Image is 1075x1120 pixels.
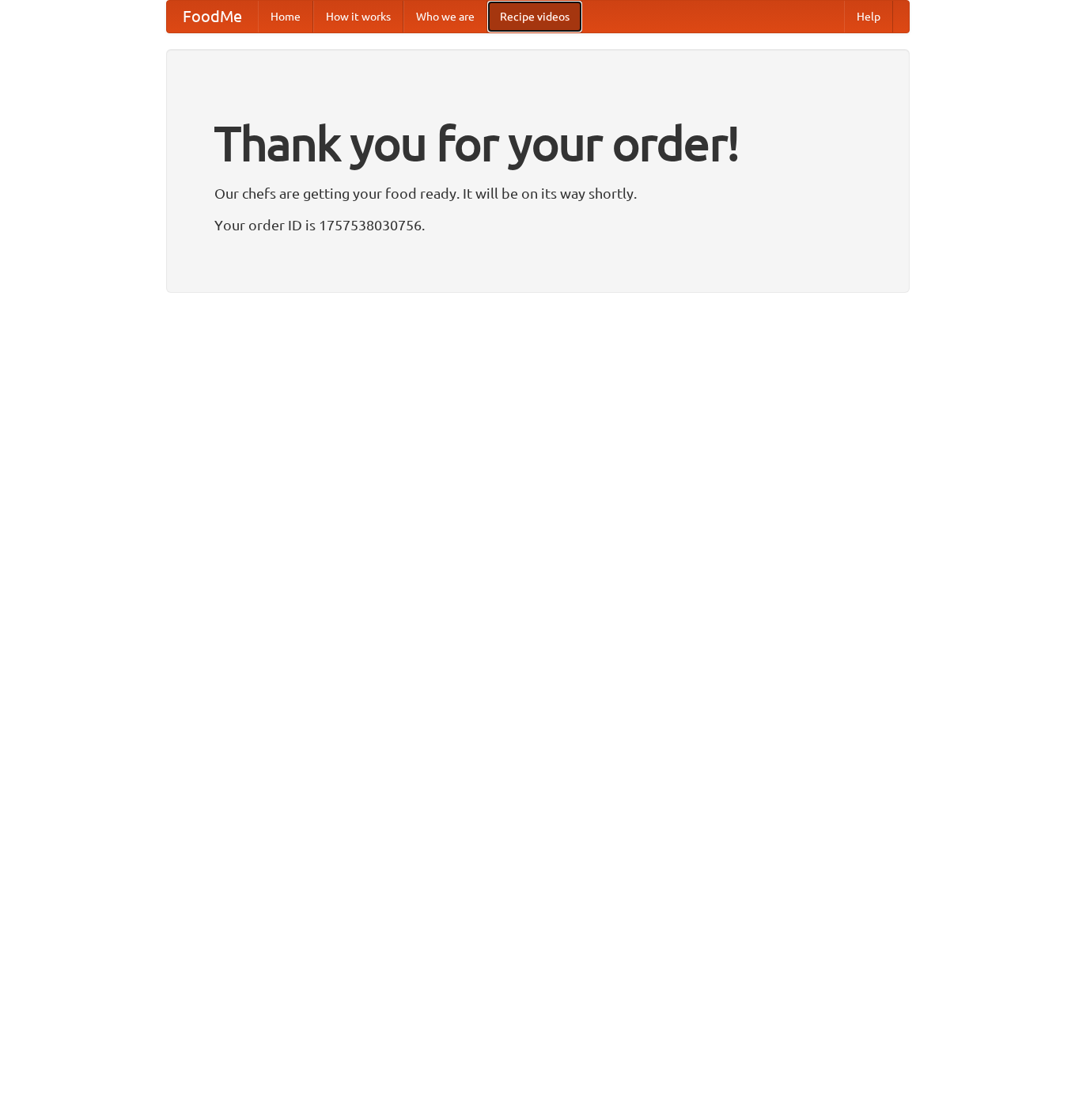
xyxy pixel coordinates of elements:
[313,1,403,32] a: How it works
[487,1,582,32] a: Recipe videos
[258,1,313,32] a: Home
[167,1,258,32] a: FoodMe
[844,1,893,32] a: Help
[214,181,861,205] p: Our chefs are getting your food ready. It will be on its way shortly.
[214,213,861,237] p: Your order ID is 1757538030756.
[214,105,861,181] h1: Thank you for your order!
[403,1,487,32] a: Who we are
